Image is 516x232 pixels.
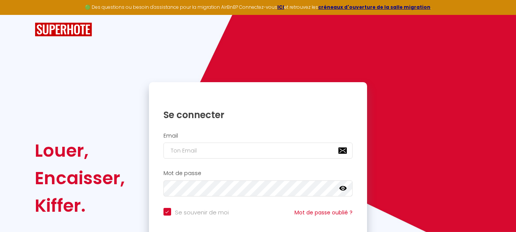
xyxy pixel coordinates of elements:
h1: Se connecter [163,109,353,121]
div: Kiffer. [35,192,125,219]
input: Ton Email [163,143,353,159]
div: Encaisser, [35,164,125,192]
a: ICI [277,4,284,10]
h2: Email [163,133,353,139]
h2: Mot de passe [163,170,353,177]
a: créneaux d'ouverture de la salle migration [318,4,430,10]
img: SuperHote logo [35,23,92,37]
div: Louer, [35,137,125,164]
a: Mot de passe oublié ? [294,209,353,216]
